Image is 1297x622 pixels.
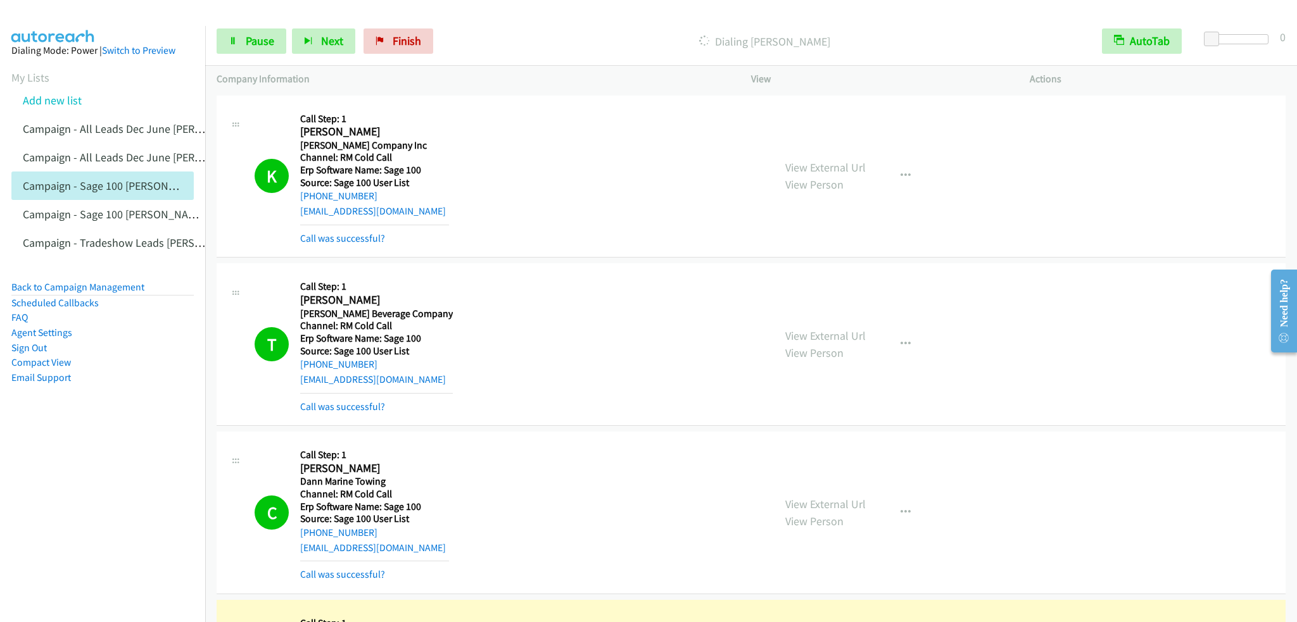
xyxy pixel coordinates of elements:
a: [EMAIL_ADDRESS][DOMAIN_NAME] [300,542,446,554]
a: View Person [785,177,844,192]
h5: Source: Sage 100 User List [300,177,449,189]
p: View [751,72,1007,87]
button: Next [292,28,355,54]
a: My Lists [11,70,49,85]
h5: [PERSON_NAME] Beverage Company [300,308,453,320]
a: Campaign - Tradeshow Leads [PERSON_NAME] Cloned [23,235,283,250]
a: Pause [217,28,286,54]
h5: Source: Sage 100 User List [300,513,449,525]
a: [EMAIL_ADDRESS][DOMAIN_NAME] [300,373,446,385]
a: [EMAIL_ADDRESS][DOMAIN_NAME] [300,205,446,217]
a: Call was successful? [300,401,385,413]
a: FAQ [11,311,28,323]
h5: Call Step: 1 [300,113,449,125]
a: Campaign - Sage 100 [PERSON_NAME] Cloned [23,207,242,221]
a: [PHONE_NUMBER] [300,190,377,202]
a: Call was successful? [300,232,385,244]
h5: Source: Sage 100 User List [300,345,453,358]
span: Pause [246,34,274,48]
a: View External Url [785,497,866,511]
a: Add new list [23,93,82,108]
h5: Call Step: 1 [300,449,449,461]
a: Campaign - All Leads Dec June [PERSON_NAME] Cloned [23,150,289,165]
a: Agent Settings [11,327,72,339]
p: Dialing [PERSON_NAME] [450,33,1079,50]
h5: [PERSON_NAME] Company Inc [300,139,449,152]
div: Dialing Mode: Power | [11,43,194,58]
h5: Channel: RM Cold Call [300,151,449,164]
a: View Person [785,514,844,528]
h1: C [255,495,289,530]
a: Compact View [11,356,71,368]
h5: Erp Software Name: Sage 100 [300,332,453,345]
a: Sign Out [11,342,47,354]
h5: Dann Marine Towing [300,475,449,488]
h1: K [255,159,289,193]
a: [PHONE_NUMBER] [300,358,377,370]
a: Campaign - Sage 100 [PERSON_NAME] [23,178,205,193]
h2: [PERSON_NAME] [300,293,449,308]
h5: Erp Software Name: Sage 100 [300,164,449,177]
h1: T [255,327,289,361]
iframe: Resource Center [1261,261,1297,361]
p: Actions [1030,72,1286,87]
h5: Channel: RM Cold Call [300,488,449,501]
h5: Channel: RM Cold Call [300,320,453,332]
h5: Call Step: 1 [300,280,453,293]
h5: Erp Software Name: Sage 100 [300,501,449,513]
span: Next [321,34,343,48]
div: 0 [1280,28,1286,46]
a: Scheduled Callbacks [11,297,99,309]
span: Finish [393,34,421,48]
p: Company Information [217,72,728,87]
button: AutoTab [1102,28,1182,54]
a: View External Url [785,328,866,343]
h2: [PERSON_NAME] [300,125,449,139]
a: Campaign - All Leads Dec June [PERSON_NAME] [23,121,253,136]
a: Call was successful? [300,568,385,580]
h2: [PERSON_NAME] [300,461,449,476]
a: Finish [364,28,433,54]
a: Switch to Preview [102,44,175,56]
a: Back to Campaign Management [11,281,144,293]
a: [PHONE_NUMBER] [300,526,377,538]
a: View External Url [785,160,866,175]
a: Email Support [11,371,71,383]
div: Delay between calls (in seconds) [1210,34,1269,44]
a: View Person [785,345,844,360]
